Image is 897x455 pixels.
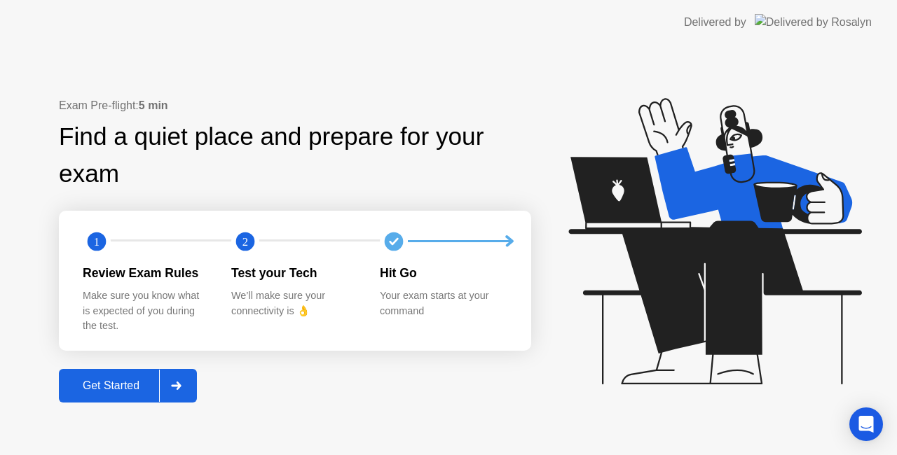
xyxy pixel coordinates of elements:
[94,234,100,248] text: 1
[231,288,357,318] div: We’ll make sure your connectivity is 👌
[231,264,357,282] div: Test your Tech
[242,234,248,248] text: 2
[755,14,872,30] img: Delivered by Rosalyn
[684,14,746,31] div: Delivered by
[59,118,531,192] div: Find a quiet place and prepare for your exam
[59,369,197,402] button: Get Started
[83,264,209,282] div: Review Exam Rules
[59,97,531,114] div: Exam Pre-flight:
[849,407,883,441] div: Open Intercom Messenger
[63,379,159,392] div: Get Started
[139,99,168,111] b: 5 min
[380,264,506,282] div: Hit Go
[380,288,506,318] div: Your exam starts at your command
[83,288,209,334] div: Make sure you know what is expected of you during the test.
